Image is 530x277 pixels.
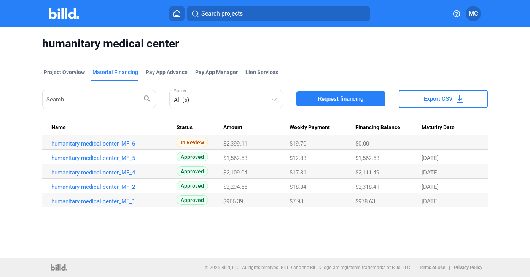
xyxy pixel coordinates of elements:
[177,195,208,205] span: Approved
[355,155,379,161] span: $1,562.53
[245,68,278,76] div: Lien Services
[290,124,330,131] span: Weekly Payment
[187,6,370,21] button: Search projects
[177,138,208,147] span: In Review
[422,198,439,205] span: [DATE]
[422,124,479,131] div: Maturity Date
[49,8,79,19] img: Billd Company Logo
[177,124,224,131] div: Status
[296,91,385,106] button: Request financing
[177,181,208,190] span: Approved
[419,265,445,270] b: Terms of Use
[290,198,303,205] span: $7.93
[223,140,247,147] span: $2,399.11
[223,124,242,131] span: Amount
[51,264,67,271] img: logo
[51,198,170,205] a: humanitary medical center_MF_1
[355,184,379,190] span: $2,318.41
[290,140,306,147] span: $19.70
[355,124,400,131] span: Financing Balance
[355,140,369,147] span: $0.00
[466,6,481,21] button: MC
[355,198,375,205] span: $978.63
[290,184,306,190] span: $18.84
[290,124,356,131] div: Weekly Payment
[51,169,170,176] a: humanitary medical center_MF_4
[422,184,439,190] span: [DATE]
[51,184,170,190] a: humanitary medical center_MF_2
[146,68,188,76] div: Pay App Advance
[469,9,478,18] span: MC
[355,124,422,131] div: Financing Balance
[290,169,306,176] span: $17.31
[177,124,193,131] span: Status
[424,95,453,103] span: Export CSV
[51,155,170,161] a: humanitary medical center_MF_5
[223,169,247,176] span: $2,109.04
[205,265,411,270] p: © 2025 Billd, LLC. All rights reserved. BILLD and the BILLD logo are registered trademarks of Bil...
[223,155,247,161] span: $1,562.53
[422,169,439,176] span: [DATE]
[51,124,176,131] div: Name
[399,90,488,108] button: Export CSV
[318,95,364,103] span: Request financing
[51,140,170,147] a: humanitary medical center_MF_6
[44,68,85,76] div: Project Overview
[177,152,208,161] span: Approved
[201,9,243,18] span: Search projects
[454,265,482,270] b: Privacy Policy
[422,124,455,131] span: Maturity Date
[195,68,238,76] span: Pay App Manager
[449,265,450,270] p: |
[177,166,208,176] span: Approved
[223,124,290,131] div: Amount
[355,169,379,176] span: $2,111.49
[92,68,138,76] div: Material Financing
[174,97,189,103] mat-select-trigger: All (5)
[223,198,243,205] span: $966.39
[143,94,152,103] mat-icon: search
[223,184,247,190] span: $2,294.55
[42,36,487,51] span: humanitary medical center
[422,155,439,161] span: [DATE]
[51,124,66,131] span: Name
[290,155,306,161] span: $12.83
